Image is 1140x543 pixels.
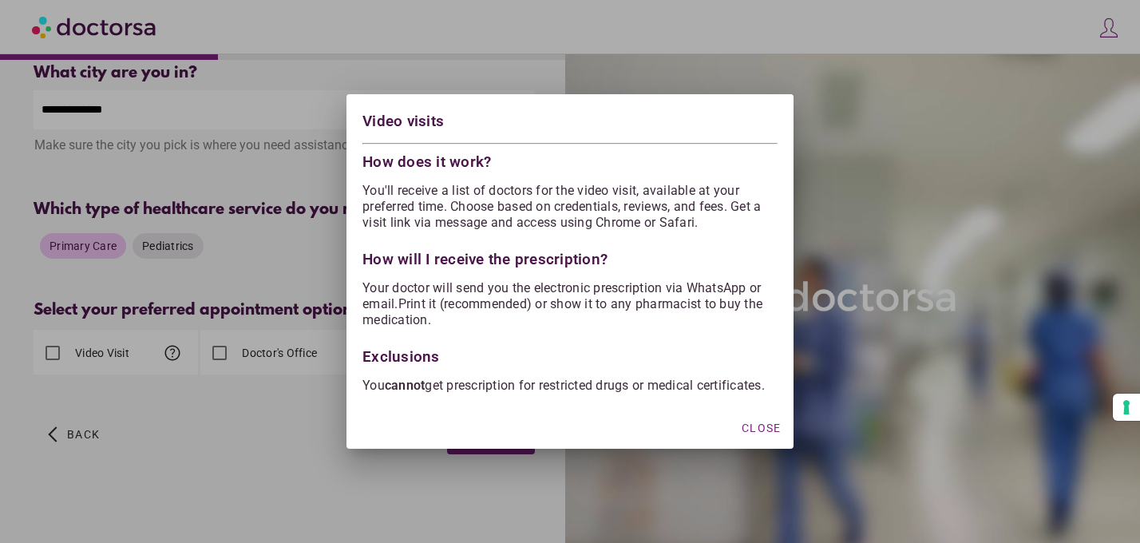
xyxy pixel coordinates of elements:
[735,414,787,442] button: Close
[362,378,778,394] p: You get prescription for restricted drugs or medical certificates.
[362,150,778,170] div: How does it work?
[385,378,426,393] strong: cannot
[362,244,778,268] div: How will I receive the prescription?
[362,280,778,328] p: Your doctor will send you the electronic prescription via WhatsApp or email.Print it (recommended...
[362,110,778,137] div: Video visits
[362,183,778,231] p: You'll receive a list of doctors for the video visit, available at your preferred time. Choose ba...
[362,341,778,365] div: Exclusions
[742,422,781,434] span: Close
[1113,394,1140,421] button: Your consent preferences for tracking technologies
